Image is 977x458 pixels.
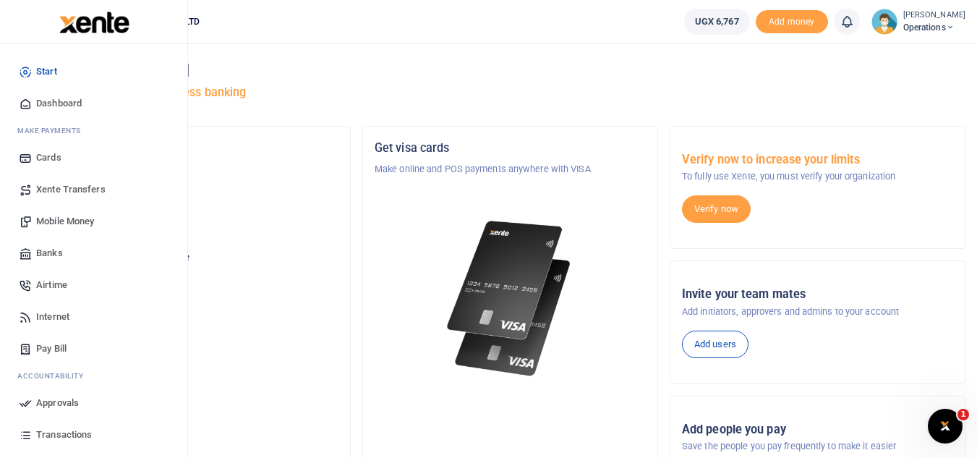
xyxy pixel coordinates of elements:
a: Start [12,56,176,88]
a: Xente Transfers [12,174,176,205]
span: Cards [36,150,61,165]
h5: Welcome to better business banking [55,85,965,100]
a: Add users [682,331,748,358]
a: Transactions [12,419,176,451]
h5: Account [67,197,338,211]
span: countability [28,370,83,381]
span: Internet [36,310,69,324]
p: Add initiators, approvers and admins to your account [682,305,953,319]
a: UGX 6,767 [684,9,750,35]
p: To fully use Xente, you must verify your organization [682,169,953,184]
span: Mobile Money [36,214,94,229]
span: Dashboard [36,96,82,111]
h5: Invite your team mates [682,287,953,302]
li: M [12,119,176,142]
small: [PERSON_NAME] [903,9,965,22]
a: Internet [12,301,176,333]
span: ake Payments [25,125,81,136]
span: Pay Bill [36,342,67,356]
li: Toup your wallet [756,10,828,34]
img: xente-_physical_cards.png [443,211,579,386]
iframe: Intercom live chat [928,409,963,444]
p: Your current account balance [67,250,338,265]
a: Add money [756,15,828,26]
span: Transactions [36,428,92,442]
a: profile-user [PERSON_NAME] Operations [871,9,965,35]
span: Banks [36,246,63,260]
p: Make online and POS payments anywhere with VISA [375,162,646,177]
a: Airtime [12,269,176,301]
p: Save the people you pay frequently to make it easier [682,439,953,454]
span: 1 [957,409,969,420]
li: Ac [12,365,176,387]
a: Verify now [682,195,751,223]
span: Xente Transfers [36,182,106,197]
h4: Hello [PERSON_NAME] [55,62,965,78]
a: Cards [12,142,176,174]
h5: Get visa cards [375,141,646,156]
a: Banks [12,237,176,269]
a: Mobile Money [12,205,176,237]
img: logo-large [59,12,129,33]
h5: UGX 6,767 [67,268,338,283]
span: Add money [756,10,828,34]
p: ENERGY MONITORING LTD [67,162,338,177]
h5: Add people you pay [682,423,953,437]
span: Airtime [36,278,67,292]
p: Operations [67,219,338,233]
a: Pay Bill [12,333,176,365]
a: logo-small logo-large logo-large [58,16,129,27]
li: Wallet ballance [678,9,756,35]
img: profile-user [871,9,897,35]
h5: Organization [67,141,338,156]
span: UGX 6,767 [695,14,739,29]
h5: Verify now to increase your limits [682,153,953,167]
span: Start [36,64,57,79]
span: Operations [903,21,965,34]
a: Approvals [12,387,176,419]
span: Approvals [36,396,79,410]
a: Dashboard [12,88,176,119]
